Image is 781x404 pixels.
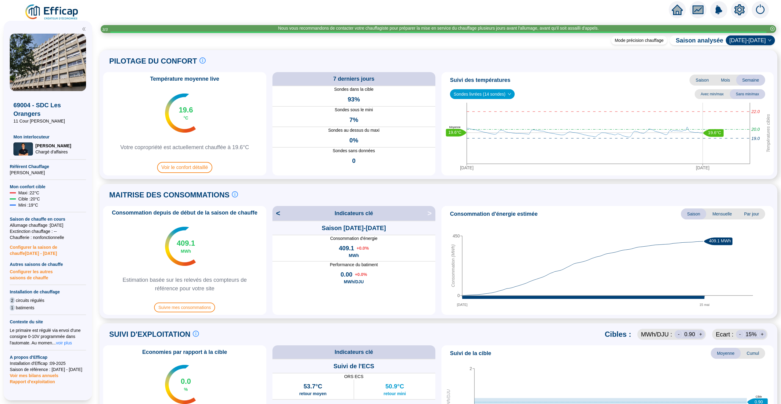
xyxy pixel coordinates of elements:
span: Suivi de l'ECS [333,362,374,370]
span: Indicateurs clé [335,348,373,356]
span: Suivre mes consommations [154,303,215,312]
img: indicateur températures [165,94,196,133]
span: Ecart : [716,330,733,339]
tspan: 22.0 [751,109,760,114]
span: MWh [349,252,359,259]
i: 3 / 3 [102,27,108,32]
img: indicateur températures [165,227,196,266]
span: 0.0 [181,376,191,386]
span: 0.90 [684,330,695,339]
span: retour mini [383,391,406,397]
span: + 0.0 % [357,245,369,251]
span: Allumage chauffage : [DATE] [10,222,86,228]
span: Moyenne [711,348,741,359]
span: Consommation d'énergie estimée [450,210,538,218]
img: indicateur températures [165,365,196,404]
text: 19.6°C [708,130,721,135]
span: < [272,208,280,218]
text: 19.6°C [448,130,462,135]
span: Consommation depuis de début de la saison de chauffe [108,208,261,217]
span: Sondes dans la cible [272,86,436,93]
div: + [758,330,766,339]
text: Cible [756,395,762,398]
span: Référent Chauffage [10,163,86,170]
span: 0% [349,136,358,145]
span: 19.6 [179,105,193,115]
text: 409.1 MWh [709,239,731,244]
img: efficap energie logo [24,4,80,21]
span: Sans min/max [730,89,765,99]
span: Suivi de la cible [450,349,491,358]
span: Installation de chauffage [10,289,86,295]
span: batiments [16,305,34,311]
span: A propos d'Efficap [10,354,86,360]
tspan: 19.0 [751,136,760,141]
span: 11 Cour [PERSON_NAME] [13,118,82,124]
div: Mode précision chauffage [611,36,667,45]
span: MWh/DJU [344,279,364,285]
span: Mois [715,75,736,86]
span: Avec min/max [695,89,730,99]
span: Consommation d'énergie [272,235,436,241]
span: fund [693,4,704,15]
span: retour moyen [299,391,326,397]
span: 1 [10,305,15,311]
tspan: 15 mai [700,303,710,307]
span: [PERSON_NAME] [10,170,86,176]
span: Exctinction chauffage : -- [10,228,86,234]
span: 53.7°C [304,382,322,391]
span: Rapport d'exploitation [10,379,86,385]
span: [PERSON_NAME] [35,143,71,149]
tspan: [DATE] [457,303,468,307]
span: Voir le confort détaillé [157,162,212,173]
img: alerts [752,1,769,18]
tspan: 450 [453,233,460,238]
span: Autres saisons de chauffe [10,261,86,267]
span: Saison [681,208,706,219]
span: Estimation basée sur les relevés des compteurs de référence pour votre site [106,276,264,293]
tspan: [DATE] [460,165,473,170]
span: Saison [689,75,715,86]
span: 7% [349,116,358,124]
span: home [672,4,683,15]
span: MWh [181,248,191,254]
span: Indicateurs clé [335,209,373,218]
tspan: [DATE] [696,165,709,170]
span: ORS ECS [272,373,436,380]
span: Cible : 20 °C [18,196,40,202]
span: Cibles : [605,329,631,339]
img: alerts [710,1,727,18]
tspan: 2 [470,366,472,371]
span: 0.00 [340,270,352,279]
span: Sondes livrées (14 sondes) [454,90,511,99]
span: Sondes sans données [272,148,436,154]
span: info-circle [200,57,206,64]
span: Sondes au dessus du maxi [272,127,436,134]
span: info-circle [232,191,238,197]
span: Saison de référence : [DATE] - [DATE] [10,366,86,373]
span: Contexte du site [10,319,86,325]
span: MWh /DJU : [641,330,672,339]
span: Mini : 19 °C [18,202,38,208]
span: Semaine [736,75,765,86]
span: 15 % [746,330,757,339]
span: Voir mes bilans annuels [10,369,58,378]
span: Mon confort cible [10,184,86,190]
span: Maxi : 22 °C [18,190,39,196]
tspan: Températures cibles [766,114,771,152]
span: Performance du batiment [272,262,436,268]
span: down [508,92,511,96]
span: voir plus [56,340,72,346]
span: Configurer la saison de chauffe [DATE] - [DATE] [10,241,86,256]
span: Saison de chauffe en cours [10,216,86,222]
img: Chargé d'affaires [13,142,33,156]
div: + [696,330,705,339]
span: MAITRISE DES CONSOMMATIONS [109,190,229,200]
span: Installation d'Efficap : 09-2025 [10,360,86,366]
span: Mensuelle [706,208,738,219]
span: 50.9°C [385,382,404,391]
span: Température moyenne live [146,75,223,83]
span: down [768,39,772,42]
tspan: 0 [457,293,460,298]
span: Chargé d'affaires [35,149,71,155]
